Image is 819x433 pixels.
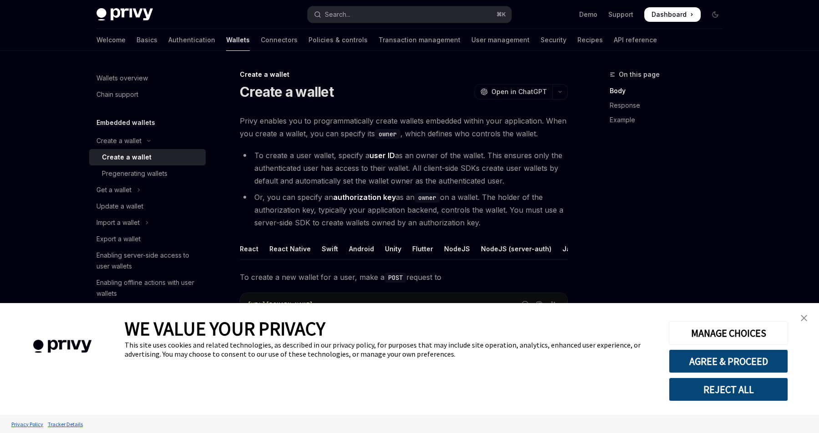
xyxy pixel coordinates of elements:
div: Wallets overview [96,73,148,84]
span: Open in ChatGPT [491,87,547,96]
button: Ask AI [548,299,560,310]
a: Dashboard [644,7,701,22]
a: Recipes [577,29,603,51]
span: To create a new wallet for a user, make a request to [240,271,568,284]
h1: Create a wallet [240,84,334,100]
li: To create a user wallet, specify a as an owner of the wallet. This ensures only the authenticated... [240,149,568,187]
a: Chain support [89,86,206,103]
div: This site uses cookies and related technologies, as described in our privacy policy, for purposes... [125,340,655,358]
li: Or, you can specify an as an on a wallet. The holder of the authorization key, typically your app... [240,191,568,229]
a: User management [471,29,530,51]
button: Open in ChatGPT [475,84,552,100]
div: Pregenerating wallets [102,168,167,179]
a: Update a wallet [89,198,206,214]
img: company logo [14,327,111,366]
div: Search... [325,9,350,20]
button: AGREE & PROCEED [669,349,788,373]
a: Response [610,98,730,113]
a: Export a wallet [89,231,206,247]
div: Flutter [412,238,433,259]
a: Privacy Policy [9,416,45,432]
span: Dashboard [652,10,687,19]
img: close banner [801,315,807,321]
div: React [240,238,258,259]
a: Enabling offline actions with user wallets [89,274,206,302]
button: Toggle dark mode [708,7,723,22]
strong: authorization key [333,193,396,202]
a: Create a wallet [89,149,206,165]
h5: Embedded wallets [96,117,155,128]
button: Toggle Import a wallet section [89,214,206,231]
a: Wallets overview [89,70,206,86]
code: owner [415,193,440,203]
div: Enabling server-side access to user wallets [96,250,200,272]
div: Java [562,238,578,259]
a: Transaction management [379,29,460,51]
div: Create a wallet [240,70,568,79]
span: Privy enables you to programmatically create wallets embedded within your application. When you c... [240,114,568,140]
a: Pregenerating wallets [89,165,206,182]
button: MANAGE CHOICES [669,321,788,345]
button: Report incorrect code [519,299,531,310]
div: Android [349,238,374,259]
span: On this page [619,69,660,80]
img: dark logo [96,8,153,21]
span: ⌘ K [496,11,506,18]
a: Body [610,84,730,98]
button: Toggle Get a wallet section [89,182,206,198]
div: Chain support [96,89,138,100]
code: owner [375,129,400,139]
span: WE VALUE YOUR PRIVACY [125,317,325,340]
code: POST [384,273,406,283]
a: Welcome [96,29,126,51]
strong: user ID [369,151,395,160]
a: close banner [795,309,813,327]
a: Basics [136,29,157,51]
a: Enabling server-side access to user wallets [89,247,206,274]
div: Unity [385,238,401,259]
div: Import a wallet [96,217,140,228]
div: NodeJS [444,238,470,259]
div: NodeJS (server-auth) [481,238,551,259]
a: Security [541,29,566,51]
div: Update a wallet [96,201,143,212]
div: Get a wallet [96,184,131,195]
div: Create a wallet [102,152,152,163]
a: Support [608,10,633,19]
a: Policies & controls [308,29,368,51]
div: React Native [269,238,311,259]
a: Wallets [226,29,250,51]
button: REJECT ALL [669,378,788,401]
div: Enabling offline actions with user wallets [96,277,200,299]
a: Connectors [261,29,298,51]
a: Demo [579,10,597,19]
button: Open search [308,6,511,23]
div: Create a wallet [96,135,142,146]
button: Toggle Create a wallet section [89,133,206,149]
a: API reference [614,29,657,51]
span: [URL][DOMAIN_NAME] [248,301,313,309]
div: Export a wallet [96,234,141,244]
a: Example [610,113,730,127]
div: Swift [322,238,338,259]
a: Tracker Details [45,416,85,432]
button: Copy the contents from the code block [534,299,546,310]
a: Authentication [168,29,215,51]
